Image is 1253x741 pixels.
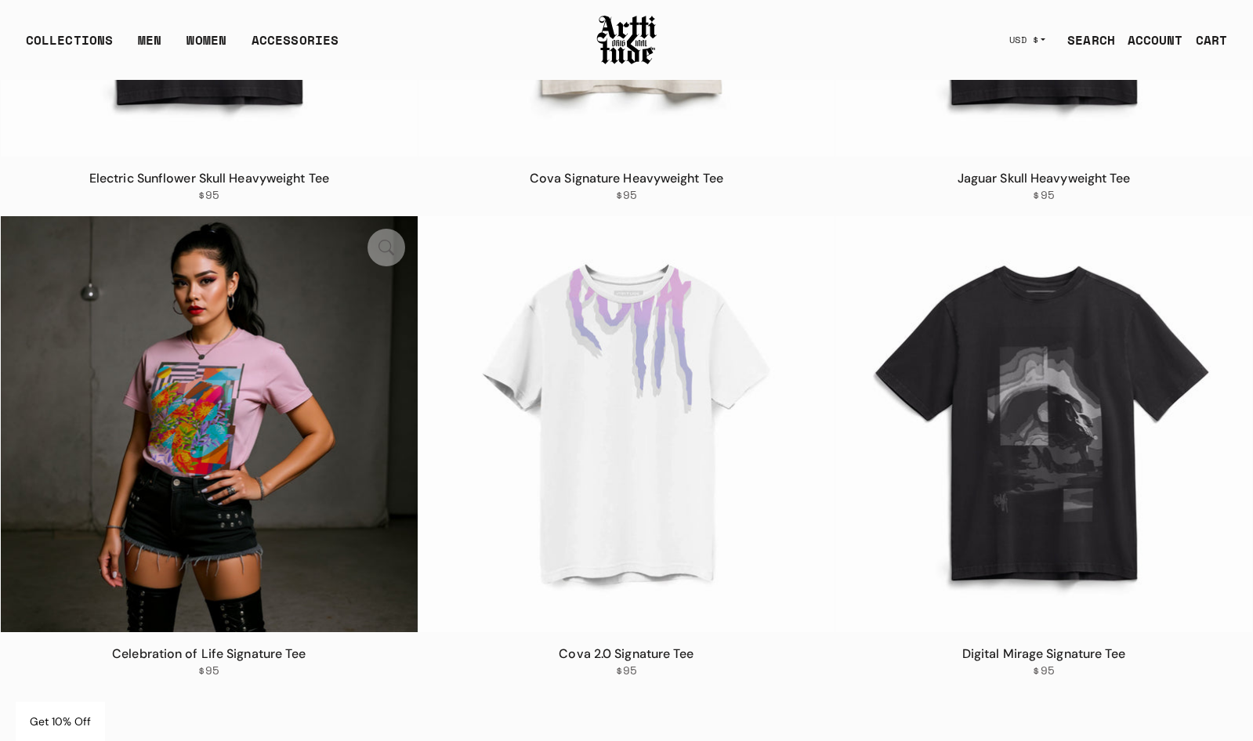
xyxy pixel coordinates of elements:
[13,31,351,62] ul: Main navigation
[1009,34,1039,46] span: USD $
[198,663,220,678] span: $95
[616,663,638,678] span: $95
[1033,663,1055,678] span: $95
[596,13,658,67] img: Arttitude
[1115,24,1183,56] a: ACCOUNT
[835,216,1252,633] a: Digital Mirage Signature TeeDigital Mirage Signature Tee
[616,188,638,202] span: $95
[1183,24,1227,56] a: Open cart
[26,31,113,62] div: COLLECTIONS
[1,216,418,633] a: Celebration of Life Signature TeeCelebration of Life Signature Tee
[112,645,306,662] a: Celebration of Life Signature Tee
[187,31,226,62] a: WOMEN
[16,702,105,741] div: Get 10% Off
[418,216,835,633] img: Cova 2.0 Signature Tee
[30,714,91,728] span: Get 10% Off
[418,216,835,633] a: Cova 2.0 Signature TeeCova 2.0 Signature Tee
[962,645,1126,662] a: Digital Mirage Signature Tee
[1055,24,1115,56] a: SEARCH
[89,170,329,186] a: Electric Sunflower Skull Heavyweight Tee
[198,188,220,202] span: $95
[559,645,693,662] a: Cova 2.0 Signature Tee
[835,216,1252,633] img: Digital Mirage Signature Tee
[252,31,339,62] div: ACCESSORIES
[530,170,723,186] a: Cova Signature Heavyweight Tee
[958,170,1131,186] a: Jaguar Skull Heavyweight Tee
[1000,23,1056,57] button: USD $
[1033,188,1055,202] span: $95
[1196,31,1227,49] div: CART
[138,31,161,62] a: MEN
